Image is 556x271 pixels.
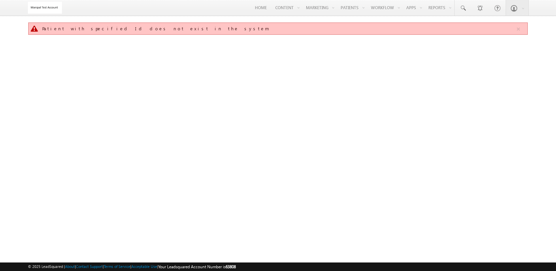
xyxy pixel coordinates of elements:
a: Terms of Service [104,264,130,269]
span: 63808 [226,264,236,269]
a: About [65,264,75,269]
a: Contact Support [76,264,103,269]
span: Your Leadsquared Account Number is [158,264,236,269]
a: Acceptable Use [131,264,157,269]
img: Custom Logo [28,2,62,14]
div: Patient with specified Id does not exist in the system [42,26,516,32]
span: © 2025 LeadSquared | | | | | [28,264,236,270]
